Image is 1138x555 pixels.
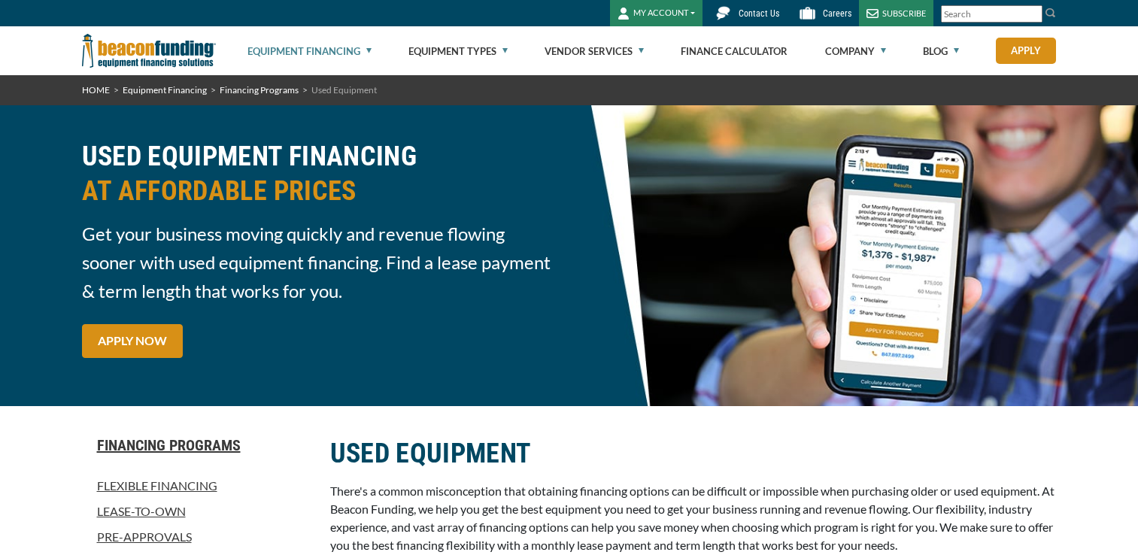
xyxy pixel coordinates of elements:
img: Beacon Funding Corporation logo [82,26,216,75]
a: Vendor Services [545,27,644,75]
a: Equipment Types [408,27,508,75]
span: Contact Us [739,8,779,19]
a: Finance Calculator [681,27,787,75]
a: Flexible Financing [82,477,312,495]
span: Get your business moving quickly and revenue flowing sooner with used equipment financing. Find a... [82,220,560,305]
span: Used Equipment [311,84,377,96]
a: Financing Programs [82,436,312,454]
img: Search [1045,7,1057,19]
h2: USED EQUIPMENT [330,436,1057,471]
p: There's a common misconception that obtaining financing options can be difficult or impossible wh... [330,482,1057,554]
a: Clear search text [1027,8,1039,20]
a: Equipment Financing [123,84,207,96]
span: Careers [823,8,851,19]
a: Apply [996,38,1056,64]
a: Company [825,27,886,75]
a: Financing Programs [220,84,299,96]
span: AT AFFORDABLE PRICES [82,174,560,208]
a: APPLY NOW [82,324,183,358]
a: Equipment Financing [247,27,372,75]
h2: USED EQUIPMENT FINANCING [82,139,560,208]
a: Lease-To-Own [82,502,312,520]
a: HOME [82,84,110,96]
a: Pre-approvals [82,528,312,546]
input: Search [941,5,1042,23]
a: Blog [923,27,959,75]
